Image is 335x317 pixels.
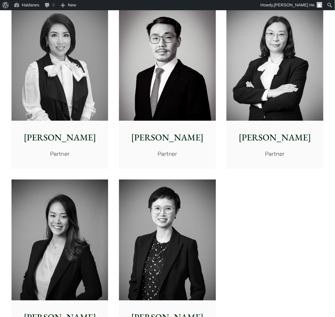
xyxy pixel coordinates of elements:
[17,131,103,145] p: [PERSON_NAME]
[232,150,318,158] p: Partner
[124,150,211,158] p: Partner
[17,150,103,158] p: Partner
[124,131,211,145] p: [PERSON_NAME]
[274,3,315,7] span: [PERSON_NAME] He
[232,131,318,145] p: [PERSON_NAME]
